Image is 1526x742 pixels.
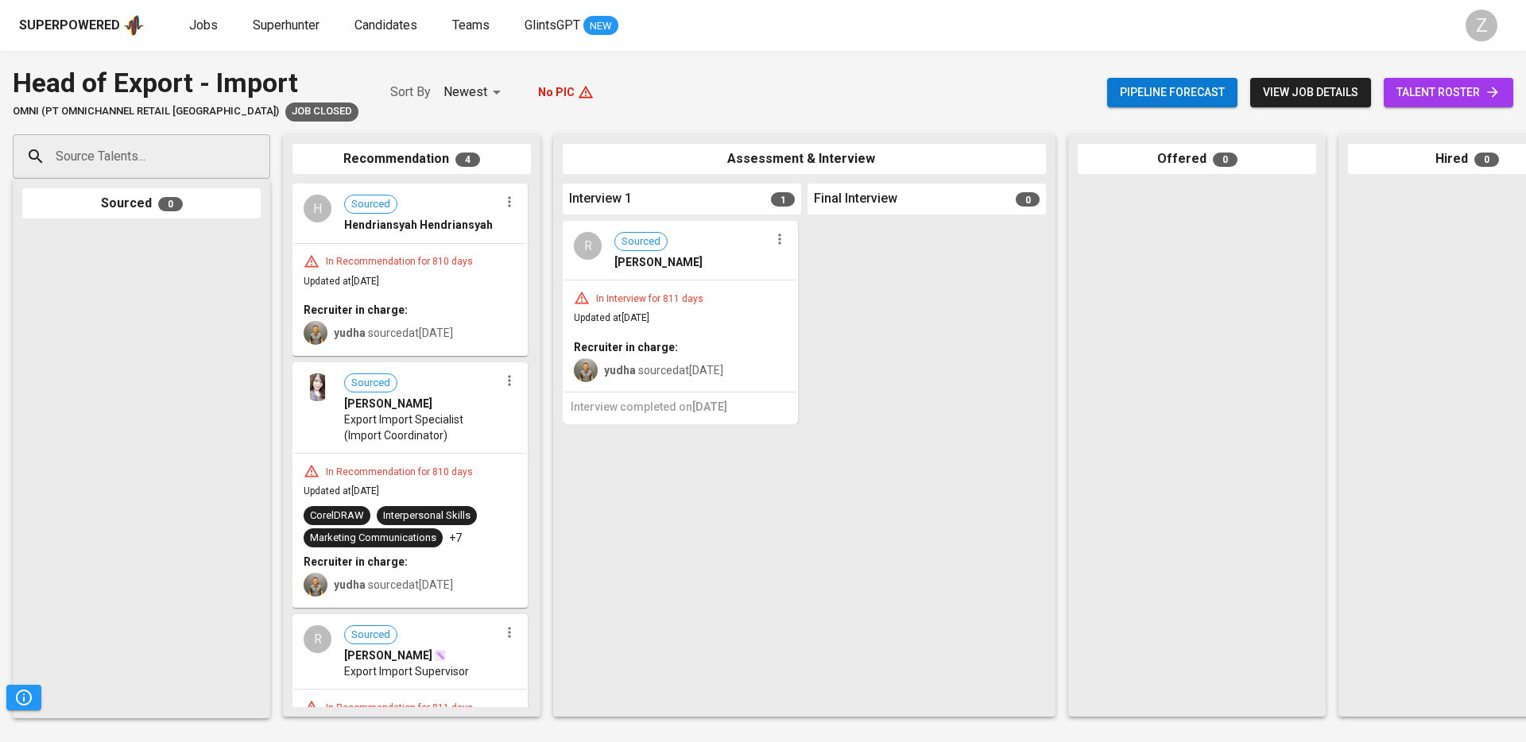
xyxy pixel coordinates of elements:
[1078,144,1316,175] div: Offered
[525,16,618,36] a: GlintsGPT NEW
[455,153,480,167] span: 4
[189,16,221,36] a: Jobs
[1384,78,1513,107] a: talent roster
[525,17,580,33] span: GlintsGPT
[563,221,798,424] div: RSourced[PERSON_NAME]In Interview for 811 daysUpdated at[DATE]Recruiter in charge:yudha sourcedat...
[344,217,493,233] span: Hendriansyah Hendriansyah
[574,341,678,354] b: Recruiter in charge:
[434,649,447,662] img: magic_wand.svg
[285,102,358,122] div: Slow response from client
[344,663,469,679] span: Export Import Supervisor
[6,685,41,710] button: Pipeline Triggers
[320,255,479,269] div: In Recommendation for 810 days
[452,17,490,33] span: Teams
[292,184,528,356] div: HSourcedHendriansyah HendriansyahIn Recommendation for 810 daysUpdated at[DATE]Recruiter in charg...
[310,531,436,546] div: Marketing Communications
[814,190,897,208] span: Final Interview
[563,144,1046,175] div: Assessment & Interview
[310,508,364,524] div: CorelDRAW
[614,254,703,270] span: [PERSON_NAME]
[189,17,218,33] span: Jobs
[1466,10,1497,41] div: Z
[320,466,479,479] div: In Recommendation for 810 days
[334,327,453,339] span: sourced at [DATE]
[449,530,462,546] p: +7
[123,14,145,37] img: app logo
[13,64,358,102] div: Head of Export - Import
[1250,78,1371,107] button: view job details
[304,555,408,568] b: Recruiter in charge:
[253,17,320,33] span: Superhunter
[158,197,183,211] span: 0
[304,276,379,287] span: Updated at [DATE]
[334,578,453,591] span: sourced at [DATE]
[538,84,575,100] p: No PIC
[22,188,261,219] div: Sourced
[285,104,358,119] span: Job Closed
[304,321,327,345] img: yudha@glints.com
[1120,83,1225,102] span: Pipeline forecast
[1396,83,1501,102] span: talent roster
[345,376,397,391] span: Sourced
[1263,83,1358,102] span: view job details
[304,195,331,222] div: H
[1474,153,1499,167] span: 0
[604,364,723,377] span: sourced at [DATE]
[443,83,487,102] p: Newest
[292,362,528,608] div: Sourced[PERSON_NAME]Export Import Specialist (Import Coordinator)In Recommendation for 810 daysUp...
[13,104,279,119] span: OMNI (PT Omnichannel Retail [GEOGRAPHIC_DATA])
[771,192,795,207] span: 1
[334,578,366,591] b: yudha
[304,303,408,316] b: Recruiter in charge:
[292,144,531,175] div: Recommendation
[383,508,471,524] div: Interpersonal Skills
[354,16,420,36] a: Candidates
[569,190,632,208] span: Interview 1
[590,292,710,306] div: In Interview for 811 days
[304,373,331,401] img: 4fcb31ab659a117ca71ba19d414afd5b.jpg
[304,625,331,653] div: R
[1107,78,1237,107] button: Pipeline forecast
[345,197,397,212] span: Sourced
[452,16,493,36] a: Teams
[692,400,727,413] span: [DATE]
[574,358,598,382] img: yudha@glints.com
[571,399,790,416] h6: Interview completed on
[261,155,265,158] button: Open
[615,234,667,249] span: Sourced
[253,16,323,36] a: Superhunter
[19,14,145,37] a: Superpoweredapp logo
[19,17,120,35] div: Superpowered
[583,18,618,34] span: NEW
[604,364,636,377] b: yudha
[304,573,327,597] img: yudha@glints.com
[574,232,602,260] div: R
[443,78,506,107] div: Newest
[320,701,479,715] div: In Recommendation for 811 days
[345,628,397,643] span: Sourced
[344,396,432,412] span: [PERSON_NAME]
[1016,192,1040,207] span: 0
[304,485,379,497] span: Updated at [DATE]
[354,17,417,33] span: Candidates
[390,83,431,102] p: Sort By
[344,412,499,443] span: Export Import Specialist (Import Coordinator)
[334,327,366,339] b: yudha
[344,647,432,663] span: [PERSON_NAME]
[1213,153,1237,167] span: 0
[574,312,649,323] span: Updated at [DATE]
